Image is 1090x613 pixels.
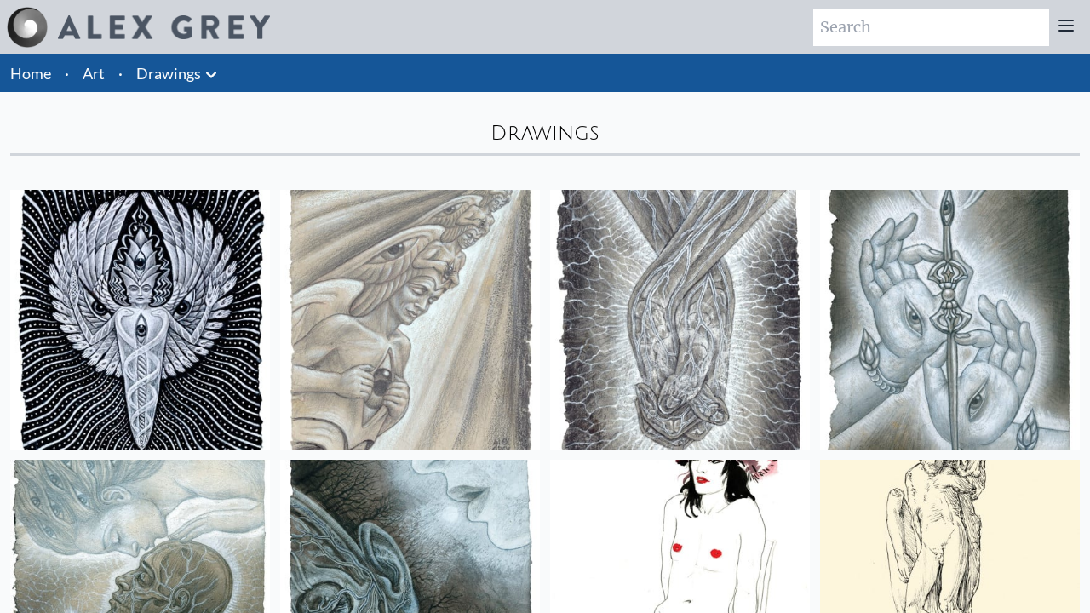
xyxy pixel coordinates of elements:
a: Drawings [136,61,201,85]
div: Drawings [10,119,1080,146]
input: Search [813,9,1049,46]
a: Home [10,64,51,83]
li: · [58,54,76,92]
a: Art [83,61,105,85]
li: · [112,54,129,92]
